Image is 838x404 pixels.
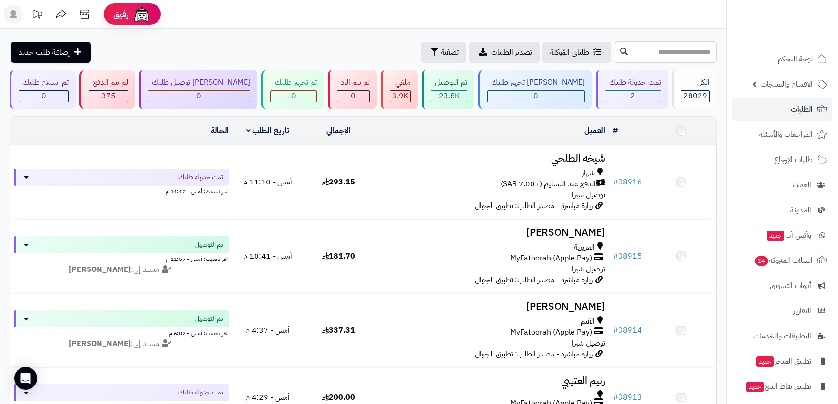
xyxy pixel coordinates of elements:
a: تحديثات المنصة [25,5,49,26]
span: أمس - 11:10 م [243,176,292,188]
a: #38914 [613,325,642,336]
div: مسند إلى: [7,264,236,275]
div: اخر تحديث: أمس - 11:12 م [14,186,229,196]
span: # [613,325,618,336]
div: اخر تحديث: أمس - 6:02 م [14,327,229,337]
span: 337.31 [322,325,355,336]
a: لوحة التحكم [732,48,832,70]
span: 293.15 [322,176,355,188]
div: لم يتم الدفع [89,77,128,88]
span: 0 [291,90,296,102]
div: تمت جدولة طلبك [605,77,661,88]
span: وآتس آب [766,229,811,242]
div: لم يتم الرد [337,77,370,88]
span: الدفع عند التسليم (+7.00 SAR) [501,179,596,190]
a: المراجعات والأسئلة [732,123,832,146]
span: MyFatoorah (Apple Pay) [510,327,592,338]
div: 3858 [390,91,410,102]
span: لوحة التحكم [778,52,813,66]
span: تصفية [441,47,459,58]
span: تطبيق المتجر [755,355,811,368]
span: الطلبات [791,103,813,116]
div: Open Intercom Messenger [14,367,37,390]
span: # [613,176,618,188]
div: 375 [89,91,127,102]
div: 23794 [431,91,466,102]
img: ai-face.png [132,5,151,24]
span: MyFatoorah (Apple Pay) [510,253,592,264]
div: [PERSON_NAME] توصيل طلبك [148,77,250,88]
a: التطبيقات والخدمات [732,325,832,347]
strong: [PERSON_NAME] [69,338,131,349]
span: تم التوصيل [195,314,223,324]
a: الكل28029 [670,70,719,109]
a: العميل [584,125,605,136]
span: التقارير [793,304,811,317]
div: مسند إلى: [7,338,236,349]
a: [PERSON_NAME] تجهيز طلبك 0 [476,70,594,109]
span: زيارة مباشرة - مصدر الطلب: تطبيق الجوال [475,348,593,360]
span: زيارة مباشرة - مصدر الطلب: تطبيق الجوال [475,200,593,212]
h3: رنيم العتيبي [377,375,605,386]
span: زيارة مباشرة - مصدر الطلب: تطبيق الجوال [475,274,593,286]
span: الأقسام والمنتجات [760,77,813,91]
a: وآتس آبجديد [732,224,832,247]
span: طلبات الإرجاع [774,153,813,166]
span: تطبيق نقاط البيع [745,380,811,393]
span: 181.70 [322,250,355,262]
span: أدوات التسويق [770,279,811,292]
span: 375 [101,90,116,102]
span: توصيل شبرا [572,337,605,349]
a: طلباتي المُوكلة [542,42,611,63]
div: 0 [271,91,316,102]
span: توصيل شبرا [572,189,605,201]
a: لم يتم الرد 0 [326,70,379,109]
button: تصفية [421,42,466,63]
a: العملاء [732,173,832,196]
div: اخر تحديث: أمس - 11:57 م [14,253,229,263]
span: المدونة [790,203,811,217]
a: تطبيق نقاط البيعجديد [732,375,832,398]
a: تمت جدولة طلبك 2 [594,70,670,109]
span: 0 [351,90,355,102]
a: التقارير [732,299,832,322]
img: logo-2.png [773,7,829,27]
span: # [613,250,618,262]
span: 24 [754,255,769,267]
span: 23.8K [439,90,460,102]
div: 0 [148,91,250,102]
span: أمس - 10:41 م [243,250,292,262]
a: ملغي 3.9K [379,70,420,109]
span: تصدير الطلبات [491,47,532,58]
a: الإجمالي [326,125,350,136]
div: 2 [605,91,660,102]
div: 0 [337,91,369,102]
span: المراجعات والأسئلة [759,128,813,141]
span: جديد [756,356,774,367]
a: تصدير الطلبات [469,42,540,63]
h3: شيخه الطلحي [377,153,605,164]
a: [PERSON_NAME] توصيل طلبك 0 [137,70,259,109]
span: جديد [746,382,764,392]
a: #38916 [613,176,642,188]
span: تمت جدولة طلبك [178,173,223,182]
a: لم يتم الدفع 375 [78,70,137,109]
a: المدونة [732,199,832,221]
a: تم استلام طلبك 0 [8,70,78,109]
span: 3.9K [392,90,408,102]
a: إضافة طلب جديد [11,42,91,63]
span: تمت جدولة طلبك [178,388,223,397]
span: جديد [767,231,784,241]
h3: [PERSON_NAME] [377,227,605,238]
span: 2 [631,90,635,102]
a: الطلبات [732,98,832,121]
div: [PERSON_NAME] تجهيز طلبك [487,77,585,88]
span: طلباتي المُوكلة [550,47,589,58]
a: # [613,125,618,136]
span: توصيل شبرا [572,263,605,275]
span: القيم [581,316,595,327]
a: #38915 [613,250,642,262]
a: تم تجهيز طلبك 0 [259,70,325,109]
span: شهار [582,168,595,179]
a: تاريخ الطلب [246,125,290,136]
